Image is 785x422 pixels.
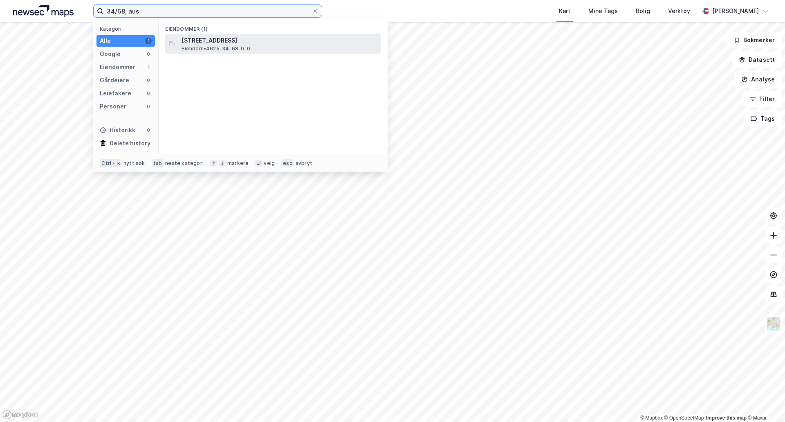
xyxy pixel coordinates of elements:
[100,36,111,46] div: Alle
[668,6,690,16] div: Verktøy
[100,88,131,98] div: Leietakere
[100,49,121,59] div: Google
[727,32,782,48] button: Bokmerker
[296,160,312,167] div: avbryt
[734,71,782,88] button: Analyse
[145,77,152,83] div: 0
[744,111,782,127] button: Tags
[732,52,782,68] button: Datasett
[145,103,152,110] div: 0
[264,160,275,167] div: velg
[227,160,249,167] div: markere
[744,383,785,422] div: Kontrollprogram for chat
[706,415,747,421] a: Improve this map
[588,6,618,16] div: Mine Tags
[182,36,378,45] span: [STREET_ADDRESS]
[145,38,152,44] div: 1
[103,5,312,17] input: Søk på adresse, matrikkel, gårdeiere, leietakere eller personer
[742,91,782,107] button: Filter
[100,159,122,167] div: Ctrl + k
[145,51,152,57] div: 0
[13,5,74,17] img: logo.a4113a55bc3d86da70a041830d287a7e.svg
[110,138,150,148] div: Delete history
[664,415,704,421] a: OpenStreetMap
[559,6,570,16] div: Kart
[640,415,663,421] a: Mapbox
[100,125,135,135] div: Historikk
[712,6,759,16] div: [PERSON_NAME]
[152,159,164,167] div: tab
[281,159,294,167] div: esc
[100,75,129,85] div: Gårdeiere
[100,62,135,72] div: Eiendommer
[159,19,388,34] div: Eiendommer (1)
[165,160,204,167] div: neste kategori
[182,45,250,52] span: Eiendom • 4625-34-68-0-0
[636,6,650,16] div: Bolig
[100,26,155,32] div: Kategori
[766,316,781,332] img: Z
[145,90,152,97] div: 0
[145,64,152,70] div: 1
[100,102,126,111] div: Personer
[145,127,152,133] div: 0
[123,160,145,167] div: nytt søk
[2,410,38,420] a: Mapbox homepage
[744,383,785,422] iframe: Chat Widget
